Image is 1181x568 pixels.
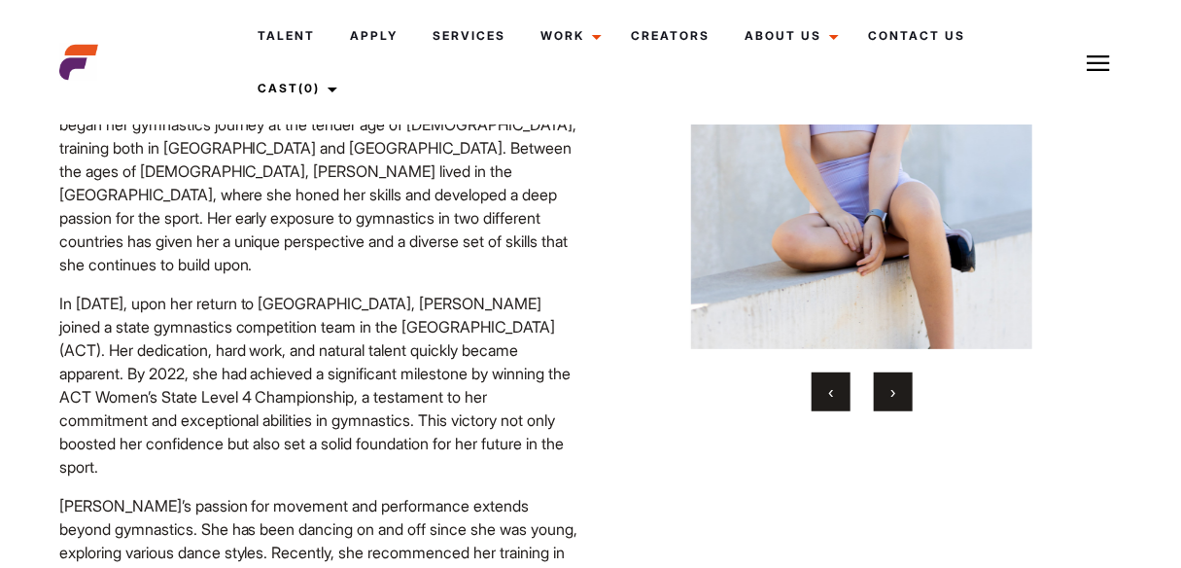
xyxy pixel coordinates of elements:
[59,43,98,82] img: cropped-aefm-brand-fav-22-square.png
[828,382,833,402] span: Previous
[240,62,349,115] a: Cast(0)
[523,10,613,62] a: Work
[890,382,895,402] span: Next
[332,10,415,62] a: Apply
[851,10,983,62] a: Contact Us
[59,66,579,276] p: Layla is a vibrant and energetic [DEMOGRAPHIC_DATA] living in [GEOGRAPHIC_DATA], with a remarkabl...
[727,10,851,62] a: About Us
[1087,52,1110,75] img: Burger icon
[240,10,332,62] a: Talent
[613,10,727,62] a: Creators
[298,81,320,95] span: (0)
[415,10,523,62] a: Services
[59,292,579,479] p: In [DATE], upon her return to [GEOGRAPHIC_DATA], [PERSON_NAME] joined a state gymnastics competit...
